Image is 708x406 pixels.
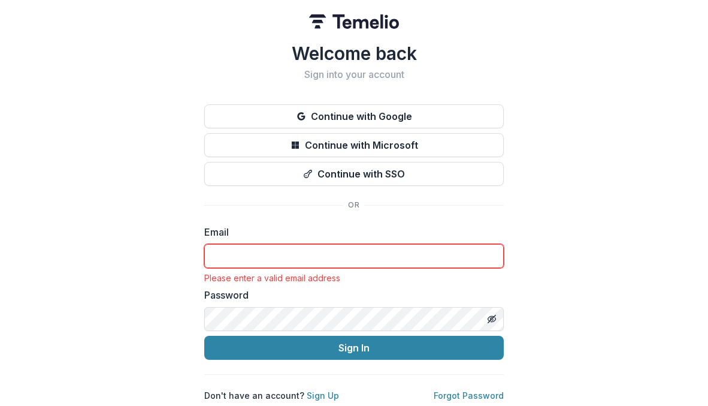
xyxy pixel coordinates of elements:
p: Don't have an account? [204,389,339,402]
button: Toggle password visibility [482,309,501,329]
div: Please enter a valid email address [204,273,504,283]
label: Password [204,288,497,302]
a: Forgot Password [434,390,504,401]
button: Continue with Google [204,104,504,128]
a: Sign Up [307,390,339,401]
h2: Sign into your account [204,69,504,80]
button: Continue with SSO [204,162,504,186]
button: Continue with Microsoft [204,133,504,157]
h1: Welcome back [204,43,504,64]
label: Email [204,225,497,239]
button: Sign In [204,336,504,360]
img: Temelio [309,14,399,29]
